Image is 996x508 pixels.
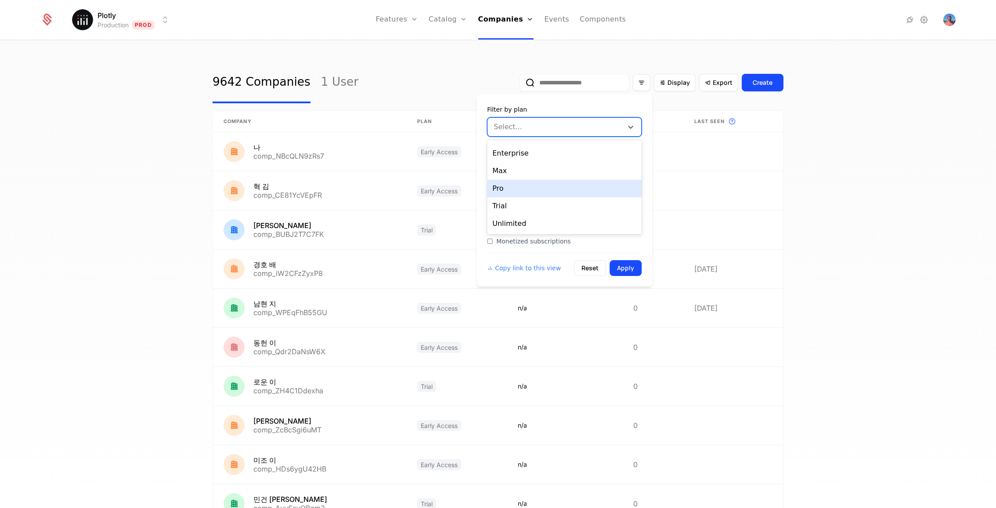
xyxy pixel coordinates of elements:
img: Louis-Alexandre Huard [943,14,956,26]
th: Plan [407,111,508,132]
button: Filter options [633,74,650,91]
a: Settings [919,15,929,25]
span: Last seen [694,118,725,125]
img: Plotly [72,9,93,30]
div: Production [97,21,129,29]
span: Monetized subscriptions [496,237,571,246]
div: Filter by plan [487,105,642,114]
a: 9642 Companies [213,62,310,103]
a: Integrations [905,15,915,25]
button: Reset [574,260,606,276]
div: Filter options [476,94,652,287]
span: Prod [132,21,155,29]
span: Display [668,78,690,87]
button: Display [654,74,696,91]
div: Max [487,162,642,180]
div: Unlimited [487,215,642,232]
div: Enterprise [487,145,642,162]
a: 1 User [321,62,358,103]
span: Export [713,78,733,87]
div: Trial [487,197,642,215]
button: Create [742,74,783,91]
th: Company [213,111,407,132]
button: Apply [610,260,642,276]
span: Copy link to this view [495,264,561,272]
div: Pro [487,180,642,197]
span: Plotly [97,10,116,21]
button: Open user button [943,14,956,26]
div: Create [753,78,772,87]
div: Select... [494,122,618,132]
button: Select environment [75,10,170,29]
th: Users [623,111,684,132]
button: Export [699,74,738,91]
button: Copy link to this view [487,264,561,272]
